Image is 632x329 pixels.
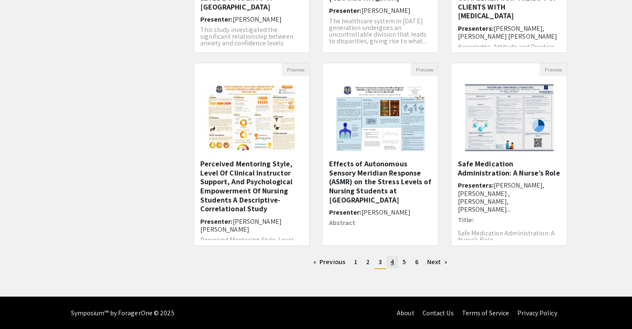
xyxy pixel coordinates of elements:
button: Preview [411,63,438,76]
span: [PERSON_NAME] [PERSON_NAME] [200,217,282,234]
h6: Presenters: [457,25,561,40]
div: Open Presentation <p>Safe Medication Administration: A Nurse’s Role</p> [451,63,567,246]
span: [PERSON_NAME] [361,208,410,217]
h6: Presenter: [329,208,432,216]
span: [PERSON_NAME] [233,15,282,24]
strong: Abstract [329,218,355,227]
a: Contact Us [422,309,453,317]
h6: Presenter: [329,7,432,15]
span: 2 [366,257,370,266]
span: 4 [391,257,394,266]
span: [PERSON_NAME], [PERSON_NAME] [PERSON_NAME] [457,24,557,41]
h6: Presenters: [457,181,561,213]
h6: Presenter: [200,218,303,233]
span: [PERSON_NAME], [PERSON_NAME] , [PERSON_NAME], [PERSON_NAME]... [457,181,544,214]
a: Next page [423,256,452,268]
button: Preview [282,63,309,76]
img: <p>Perceived Mentoring Style, Level Of Clinical Instructor Support, And Psychological Empowerment... [199,76,304,159]
div: Open Presentation <p>Effects of Autonomous Sensory Meridian Response (ASMR) on the Stress Levels ... [322,63,438,246]
span: 3 [379,257,382,266]
p: Knowledge, Attitude and Practice to use Acupressure as complementary therapy of clients with [MED... [457,44,561,70]
div: Open Presentation <p>Perceived Mentoring Style, Level Of Clinical Instructor Support, And Psychol... [194,63,310,246]
span: 6 [415,257,418,266]
img: <p>Safe Medication Administration: A Nurse’s Role</p> [457,76,562,159]
h5: Effects of Autonomous Sensory Meridian Response (ASMR) on the Stress Levels of Nursing Students a... [329,159,432,204]
span: 1 [354,257,357,266]
h6: Presenter: [200,15,303,23]
p: The healthcare system in [DATE] generation undergoes an uncontrollable division that leads to dis... [329,18,432,45]
a: About [397,309,414,317]
a: Previous page [309,256,349,268]
a: Privacy Policy [517,309,557,317]
h5: Perceived Mentoring Style, Level Of Clinical Instructor Support, And Psychological Empowerment Of... [200,159,303,213]
iframe: Chat [6,292,35,323]
p: Safe Medication Administration: A Nurse’s Role [457,230,561,243]
strong: Title: [457,215,474,224]
img: <p>Effects of Autonomous Sensory Meridian Response (ASMR) on the Stress Levels of Nursing Student... [328,76,433,159]
span: 5 [403,257,406,266]
h5: Safe Medication Administration: A Nurse’s Role [457,159,561,177]
p: Perceived Mentoring Style, Level... [200,237,303,243]
ul: Pagination [194,256,568,269]
span: [PERSON_NAME] [361,6,410,15]
button: Preview [539,63,567,76]
a: Terms of Service [462,309,509,317]
p: This study investigated the significant relationship between anxiety and confidence levels among ... [200,27,303,60]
